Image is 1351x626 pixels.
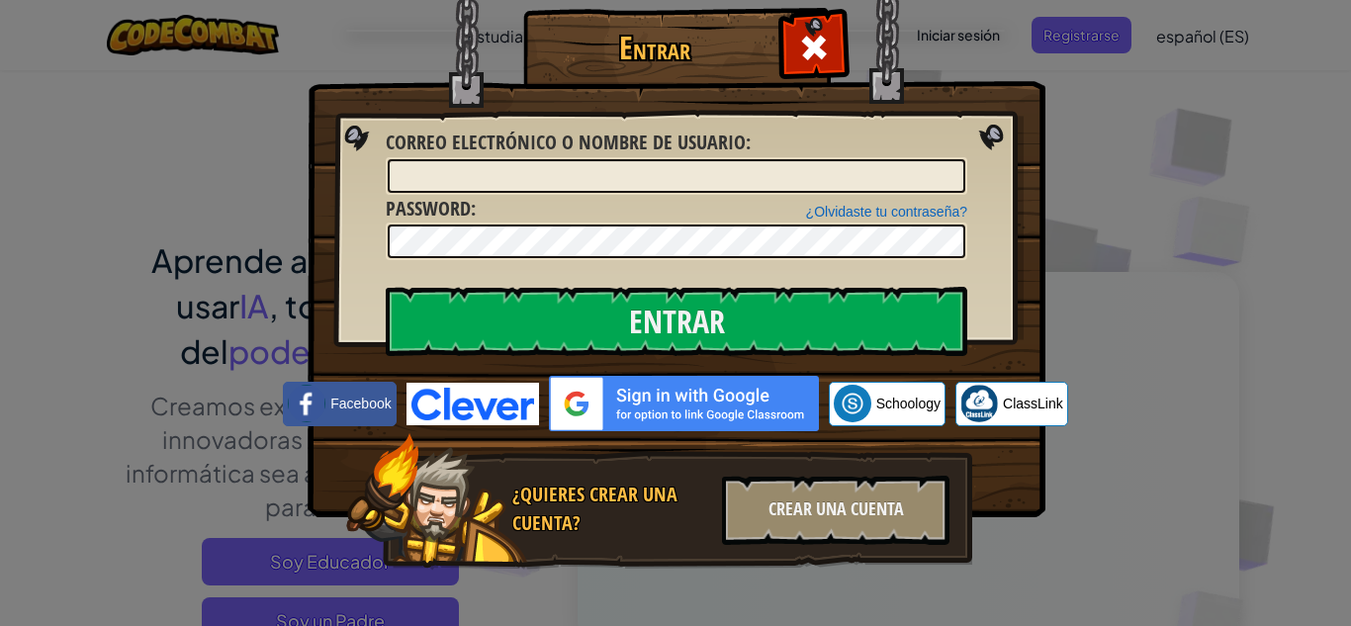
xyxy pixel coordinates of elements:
div: Crear una cuenta [722,476,949,545]
img: schoology.png [834,385,871,422]
input: Entrar [386,287,967,356]
div: ¿Quieres crear una cuenta? [512,481,710,537]
span: Correo electrónico o nombre de usuario [386,129,746,155]
span: ClassLink [1003,394,1063,413]
img: facebook_small.png [288,385,325,422]
a: ¿Olvidaste tu contraseña? [806,204,967,220]
span: Facebook [330,394,391,413]
label: : [386,129,751,157]
img: clever-logo-blue.png [406,383,539,425]
span: Schoology [876,394,941,413]
h1: Entrar [528,31,780,65]
img: classlink-logo-small.png [960,385,998,422]
span: Password [386,195,471,222]
img: gplus_sso_button2.svg [549,376,819,431]
label: : [386,195,476,224]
